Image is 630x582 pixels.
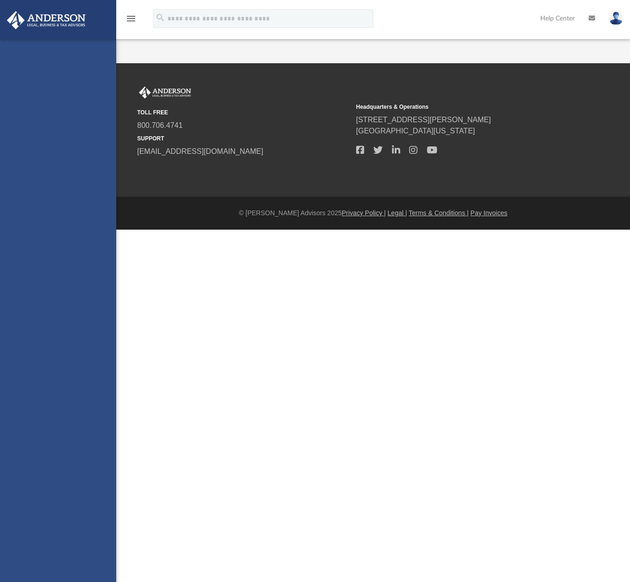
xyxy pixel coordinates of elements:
[137,86,193,99] img: Anderson Advisors Platinum Portal
[356,127,475,135] a: [GEOGRAPHIC_DATA][US_STATE]
[126,18,137,24] a: menu
[155,13,166,23] i: search
[609,12,623,25] img: User Pic
[4,11,88,29] img: Anderson Advisors Platinum Portal
[356,116,491,124] a: [STREET_ADDRESS][PERSON_NAME]
[116,208,630,218] div: © [PERSON_NAME] Advisors 2025
[388,209,407,217] a: Legal |
[137,108,350,117] small: TOLL FREE
[342,209,386,217] a: Privacy Policy |
[137,147,263,155] a: [EMAIL_ADDRESS][DOMAIN_NAME]
[409,209,469,217] a: Terms & Conditions |
[137,121,183,129] a: 800.706.4741
[356,103,569,111] small: Headquarters & Operations
[126,13,137,24] i: menu
[137,134,350,143] small: SUPPORT
[471,209,507,217] a: Pay Invoices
